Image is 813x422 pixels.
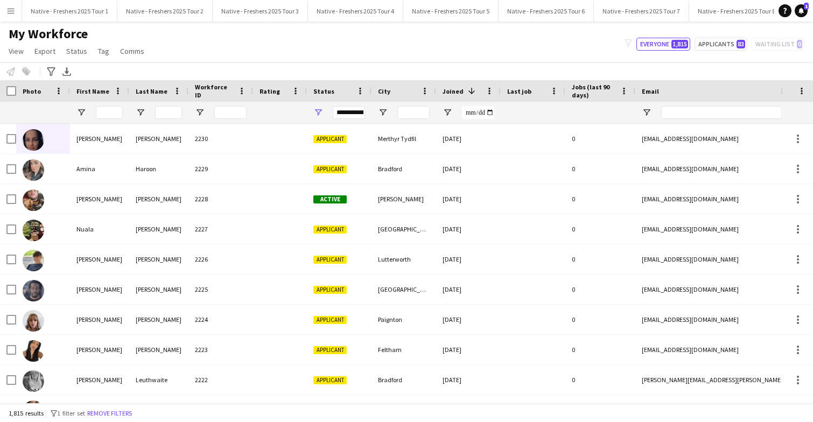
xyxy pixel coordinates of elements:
[188,365,253,395] div: 2222
[372,214,436,244] div: [GEOGRAPHIC_DATA]
[795,4,808,17] a: 1
[594,1,689,22] button: Native - Freshers 2025 Tour 7
[60,65,73,78] app-action-btn: Export XLSX
[565,365,635,395] div: 0
[117,1,213,22] button: Native - Freshers 2025 Tour 2
[499,1,594,22] button: Native - Freshers 2025 Tour 6
[572,83,616,99] span: Jobs (last 90 days)
[76,108,86,117] button: Open Filter Menu
[98,46,109,56] span: Tag
[378,87,390,95] span: City
[372,244,436,274] div: Lutterworth
[23,159,44,181] img: Amina Haroon
[188,214,253,244] div: 2227
[70,275,129,304] div: [PERSON_NAME]
[378,108,388,117] button: Open Filter Menu
[313,135,347,143] span: Applicant
[804,3,809,10] span: 1
[565,184,635,214] div: 0
[129,305,188,334] div: [PERSON_NAME]
[22,1,117,22] button: Native - Freshers 2025 Tour 1
[689,1,784,22] button: Native - Freshers 2025 Tour 8
[30,44,60,58] a: Export
[260,87,280,95] span: Rating
[188,335,253,364] div: 2223
[308,1,403,22] button: Native - Freshers 2025 Tour 4
[313,108,323,117] button: Open Filter Menu
[636,38,690,51] button: Everyone1,815
[372,184,436,214] div: [PERSON_NAME]
[436,214,501,244] div: [DATE]
[372,154,436,184] div: Bradford
[313,346,347,354] span: Applicant
[70,184,129,214] div: [PERSON_NAME]
[129,184,188,214] div: [PERSON_NAME]
[565,275,635,304] div: 0
[695,38,747,51] button: Applicants83
[45,65,58,78] app-action-btn: Advanced filters
[313,286,347,294] span: Applicant
[23,310,44,332] img: Caitlyn Chapman
[372,365,436,395] div: Bradford
[565,335,635,364] div: 0
[313,226,347,234] span: Applicant
[462,106,494,119] input: Joined Filter Input
[188,244,253,274] div: 2226
[70,214,129,244] div: Nuala
[23,370,44,392] img: Rachel Leuthwaite
[129,335,188,364] div: [PERSON_NAME]
[436,335,501,364] div: [DATE]
[70,335,129,364] div: [PERSON_NAME]
[70,124,129,153] div: [PERSON_NAME]
[188,305,253,334] div: 2224
[23,340,44,362] img: Angela Fernandez
[129,124,188,153] div: [PERSON_NAME]
[436,365,501,395] div: [DATE]
[436,275,501,304] div: [DATE]
[23,189,44,211] img: Kristopher Mcauley
[507,87,531,95] span: Last job
[70,154,129,184] div: Amina
[23,87,41,95] span: Photo
[397,106,430,119] input: City Filter Input
[136,108,145,117] button: Open Filter Menu
[565,244,635,274] div: 0
[213,1,308,22] button: Native - Freshers 2025 Tour 3
[313,87,334,95] span: Status
[443,87,464,95] span: Joined
[188,184,253,214] div: 2228
[313,316,347,324] span: Applicant
[120,46,144,56] span: Comms
[313,376,347,384] span: Applicant
[70,244,129,274] div: [PERSON_NAME]
[436,154,501,184] div: [DATE]
[76,87,109,95] span: First Name
[436,244,501,274] div: [DATE]
[116,44,149,58] a: Comms
[23,129,44,151] img: Paulina Piatkowska
[34,46,55,56] span: Export
[96,106,123,119] input: First Name Filter Input
[642,87,659,95] span: Email
[188,124,253,153] div: 2230
[23,280,44,301] img: Marlon Stewart
[195,83,234,99] span: Workforce ID
[66,46,87,56] span: Status
[372,305,436,334] div: Paignton
[565,305,635,334] div: 0
[70,305,129,334] div: [PERSON_NAME]
[436,305,501,334] div: [DATE]
[94,44,114,58] a: Tag
[9,46,24,56] span: View
[23,220,44,241] img: Nuala Casey
[195,108,205,117] button: Open Filter Menu
[129,244,188,274] div: [PERSON_NAME]
[188,154,253,184] div: 2229
[57,409,85,417] span: 1 filter set
[671,40,688,48] span: 1,815
[85,407,134,419] button: Remove filters
[565,154,635,184] div: 0
[70,365,129,395] div: [PERSON_NAME]
[23,400,44,422] img: Christine Mak
[372,124,436,153] div: Merthyr Tydfil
